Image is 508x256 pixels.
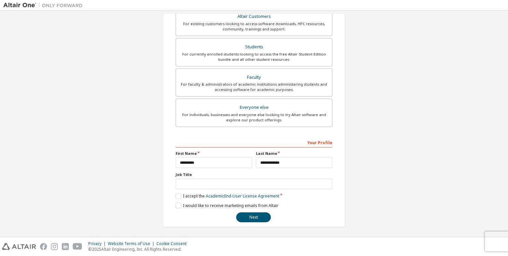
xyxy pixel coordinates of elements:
div: For currently enrolled students looking to access the free Altair Student Edition bundle and all ... [180,52,328,62]
div: Your Profile [176,137,332,148]
label: First Name [176,151,252,156]
div: Privacy [88,241,108,246]
img: instagram.svg [51,243,58,250]
label: I accept the [176,193,279,199]
img: linkedin.svg [62,243,69,250]
img: altair_logo.svg [2,243,36,250]
a: Academic End-User License Agreement [206,193,279,199]
label: Job Title [176,172,332,177]
div: Faculty [180,73,328,82]
div: Cookie Consent [156,241,190,246]
label: Last Name [256,151,332,156]
button: Next [236,212,271,222]
div: Altair Customers [180,12,328,21]
img: facebook.svg [40,243,47,250]
label: I would like to receive marketing emails from Altair [176,203,278,208]
img: youtube.svg [73,243,82,250]
div: Website Terms of Use [108,241,156,246]
div: For existing customers looking to access software downloads, HPC resources, community, trainings ... [180,21,328,32]
p: © 2025 Altair Engineering, Inc. All Rights Reserved. [88,246,190,252]
img: Altair One [3,2,86,9]
div: For faculty & administrators of academic institutions administering students and accessing softwa... [180,82,328,92]
div: Everyone else [180,103,328,112]
div: Students [180,42,328,52]
div: For individuals, businesses and everyone else looking to try Altair software and explore our prod... [180,112,328,123]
